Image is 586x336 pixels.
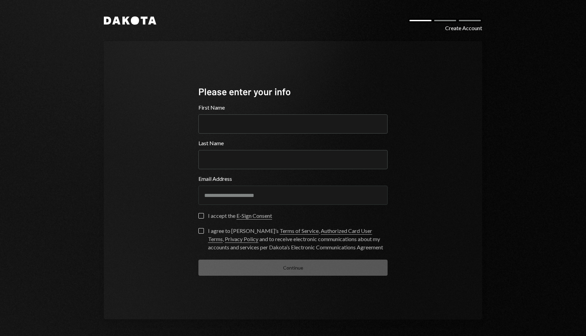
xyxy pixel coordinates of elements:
[198,213,204,219] button: I accept the E-Sign Consent
[198,228,204,234] button: I agree to [PERSON_NAME]’s Terms of Service, Authorized Card User Terms, Privacy Policy and to re...
[208,227,388,251] div: I agree to [PERSON_NAME]’s , , and to receive electronic communications about my accounts and ser...
[445,24,482,32] div: Create Account
[198,85,388,98] div: Please enter your info
[198,103,388,112] label: First Name
[198,139,388,147] label: Last Name
[208,227,372,243] a: Authorized Card User Terms
[236,212,272,220] a: E-Sign Consent
[198,175,388,183] label: Email Address
[280,227,319,235] a: Terms of Service
[225,236,258,243] a: Privacy Policy
[208,212,272,220] div: I accept the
